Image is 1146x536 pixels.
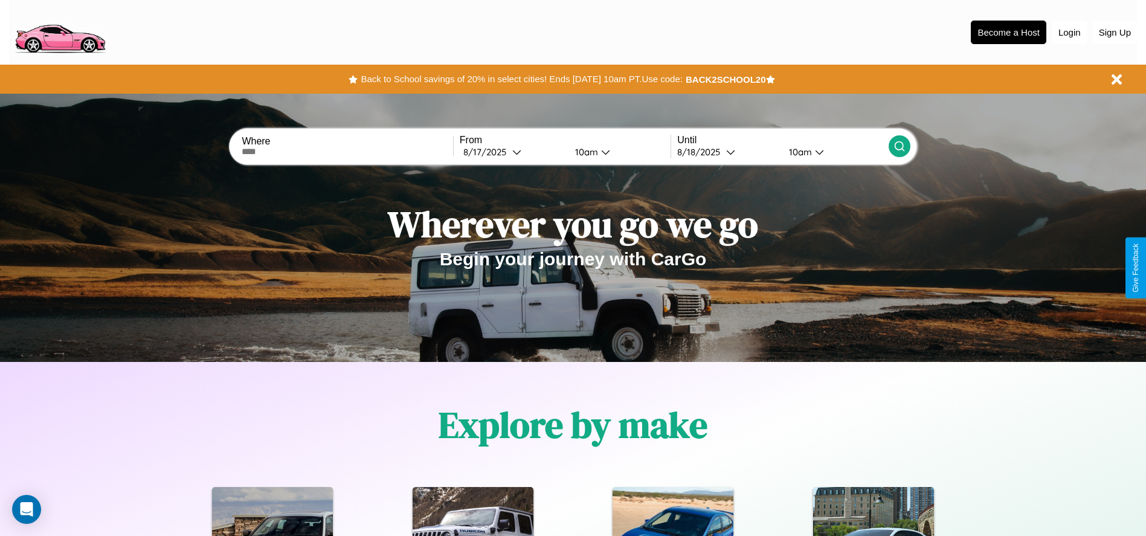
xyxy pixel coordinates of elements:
[242,136,452,147] label: Where
[677,135,888,146] label: Until
[1052,21,1087,44] button: Login
[460,135,671,146] label: From
[779,146,889,158] button: 10am
[569,146,601,158] div: 10am
[358,71,685,88] button: Back to School savings of 20% in select cities! Ends [DATE] 10am PT.Use code:
[1132,244,1140,292] div: Give Feedback
[460,146,565,158] button: 8/17/2025
[971,21,1046,44] button: Become a Host
[463,146,512,158] div: 8 / 17 / 2025
[12,495,41,524] div: Open Intercom Messenger
[565,146,671,158] button: 10am
[1093,21,1137,44] button: Sign Up
[439,400,707,450] h1: Explore by make
[9,6,111,56] img: logo
[783,146,815,158] div: 10am
[677,146,726,158] div: 8 / 18 / 2025
[686,74,766,85] b: BACK2SCHOOL20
